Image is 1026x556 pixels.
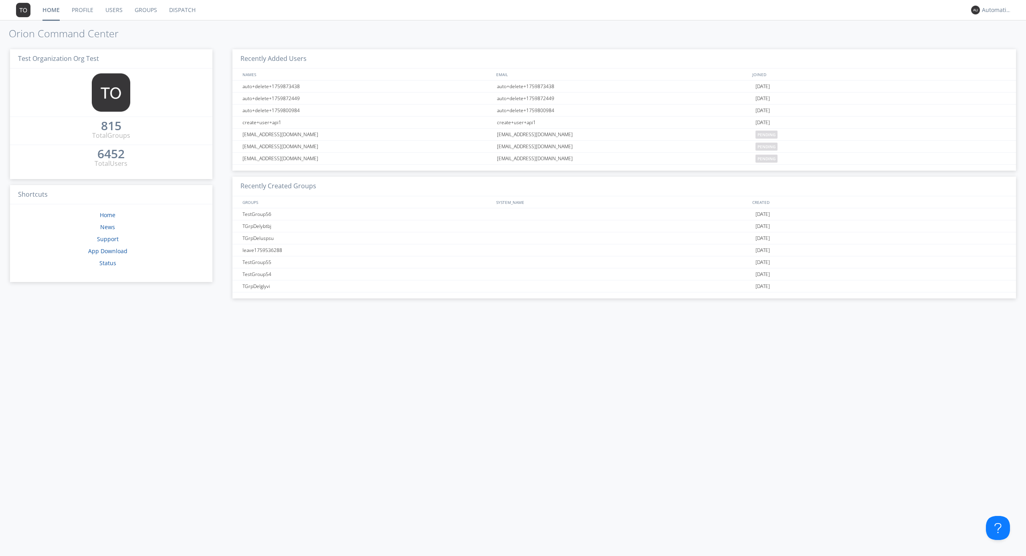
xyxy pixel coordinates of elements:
[240,153,495,164] div: [EMAIL_ADDRESS][DOMAIN_NAME]
[232,141,1016,153] a: [EMAIL_ADDRESS][DOMAIN_NAME][EMAIL_ADDRESS][DOMAIN_NAME]pending
[240,81,495,92] div: auto+delete+1759873438
[232,93,1016,105] a: auto+delete+1759872449auto+delete+1759872449[DATE]
[240,208,495,220] div: TestGroup56
[755,208,770,220] span: [DATE]
[755,220,770,232] span: [DATE]
[495,105,753,116] div: auto+delete+1759800984
[240,141,495,152] div: [EMAIL_ADDRESS][DOMAIN_NAME]
[240,256,495,268] div: TestGroup55
[755,131,778,139] span: pending
[101,122,121,130] div: 815
[232,105,1016,117] a: auto+delete+1759800984auto+delete+1759800984[DATE]
[495,153,753,164] div: [EMAIL_ADDRESS][DOMAIN_NAME]
[755,244,770,256] span: [DATE]
[232,280,1016,292] a: TGrpDelglyvi[DATE]
[750,68,1008,80] div: JOINED
[97,150,125,158] div: 6452
[755,117,770,129] span: [DATE]
[232,49,1016,69] h3: Recently Added Users
[495,81,753,92] div: auto+delete+1759873438
[101,122,121,131] a: 815
[16,3,30,17] img: 373638.png
[240,220,495,232] div: TGrpDelybtbj
[240,68,492,80] div: NAMES
[495,93,753,104] div: auto+delete+1759872449
[240,196,492,208] div: GROUPS
[240,129,495,140] div: [EMAIL_ADDRESS][DOMAIN_NAME]
[97,235,119,243] a: Support
[494,68,750,80] div: EMAIL
[755,256,770,268] span: [DATE]
[240,105,495,116] div: auto+delete+1759800984
[10,185,212,205] h3: Shortcuts
[755,143,778,151] span: pending
[232,153,1016,165] a: [EMAIL_ADDRESS][DOMAIN_NAME][EMAIL_ADDRESS][DOMAIN_NAME]pending
[750,196,1008,208] div: CREATED
[92,73,130,112] img: 373638.png
[232,117,1016,129] a: create+user+api1create+user+api1[DATE]
[232,220,1016,232] a: TGrpDelybtbj[DATE]
[986,516,1010,540] iframe: Toggle Customer Support
[100,211,115,219] a: Home
[232,129,1016,141] a: [EMAIL_ADDRESS][DOMAIN_NAME][EMAIL_ADDRESS][DOMAIN_NAME]pending
[982,6,1012,14] div: Automation+0004
[971,6,980,14] img: 373638.png
[92,131,130,140] div: Total Groups
[88,247,127,255] a: App Download
[232,232,1016,244] a: TGrpDeluspsu[DATE]
[240,232,495,244] div: TGrpDeluspsu
[755,280,770,292] span: [DATE]
[232,81,1016,93] a: auto+delete+1759873438auto+delete+1759873438[DATE]
[232,208,1016,220] a: TestGroup56[DATE]
[232,177,1016,196] h3: Recently Created Groups
[755,155,778,163] span: pending
[494,196,750,208] div: SYSTEM_NAME
[755,268,770,280] span: [DATE]
[232,268,1016,280] a: TestGroup54[DATE]
[755,232,770,244] span: [DATE]
[755,93,770,105] span: [DATE]
[755,81,770,93] span: [DATE]
[100,223,115,231] a: News
[240,280,495,292] div: TGrpDelglyvi
[755,105,770,117] span: [DATE]
[232,244,1016,256] a: leave1759536288[DATE]
[495,129,753,140] div: [EMAIL_ADDRESS][DOMAIN_NAME]
[240,117,495,128] div: create+user+api1
[240,93,495,104] div: auto+delete+1759872449
[240,268,495,280] div: TestGroup54
[18,54,99,63] span: Test Organization Org Test
[495,141,753,152] div: [EMAIL_ADDRESS][DOMAIN_NAME]
[232,256,1016,268] a: TestGroup55[DATE]
[99,259,116,267] a: Status
[495,117,753,128] div: create+user+api1
[95,159,127,168] div: Total Users
[97,150,125,159] a: 6452
[240,244,495,256] div: leave1759536288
